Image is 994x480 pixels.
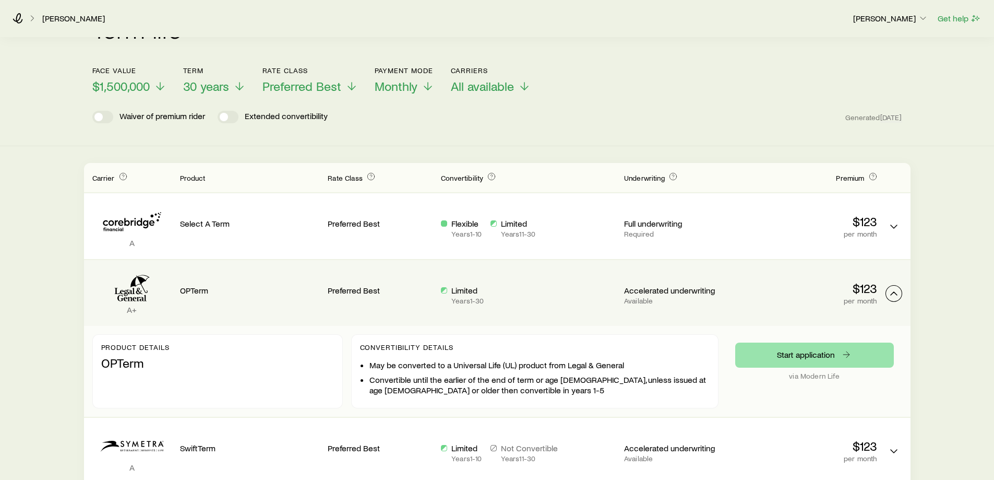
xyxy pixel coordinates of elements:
[451,79,514,93] span: All available
[180,173,206,182] span: Product
[92,16,182,41] h2: Term life
[624,285,729,296] p: Accelerated underwriting
[328,443,433,453] p: Preferred Best
[937,13,981,25] button: Get help
[451,66,531,75] p: Carriers
[836,173,864,182] span: Premium
[92,462,172,473] p: A
[451,218,482,229] p: Flexible
[441,173,483,182] span: Convertibility
[501,454,558,463] p: Years 11 - 30
[262,66,358,75] p: Rate Class
[737,214,877,229] p: $123
[737,454,877,463] p: per month
[328,218,433,229] p: Preferred Best
[451,454,482,463] p: Years 1 - 10
[853,13,928,24] p: [PERSON_NAME]
[92,79,150,93] span: $1,500,000
[845,113,902,122] span: Generated
[737,297,877,305] p: per month
[624,173,665,182] span: Underwriting
[183,66,246,75] p: Term
[375,79,417,93] span: Monthly
[737,439,877,453] p: $123
[183,66,246,94] button: Term30 years
[451,443,482,453] p: Limited
[624,443,729,453] p: Accelerated underwriting
[245,111,328,123] p: Extended convertibility
[451,285,484,296] p: Limited
[501,443,558,453] p: Not Convertible
[92,238,172,248] p: A
[92,66,166,94] button: Face value$1,500,000
[735,372,894,380] p: via Modern Life
[180,443,320,453] p: SwiftTerm
[735,343,894,368] a: Start application
[451,297,484,305] p: Years 1 - 30
[328,285,433,296] p: Preferred Best
[624,218,729,229] p: Full underwriting
[501,218,536,229] p: Limited
[853,13,929,25] button: [PERSON_NAME]
[119,111,205,123] p: Waiver of premium rider
[737,230,877,238] p: per month
[624,454,729,463] p: Available
[624,230,729,238] p: Required
[180,285,320,296] p: OPTerm
[369,360,710,370] li: May be converted to a Universal Life (UL) product from Legal & General
[92,305,172,315] p: A+
[183,79,229,93] span: 30 years
[624,297,729,305] p: Available
[101,343,334,352] p: Product details
[92,173,115,182] span: Carrier
[92,66,166,75] p: Face value
[375,66,434,75] p: Payment Mode
[360,343,710,352] p: Convertibility Details
[180,218,320,229] p: Select A Term
[501,230,536,238] p: Years 11 - 30
[101,356,334,370] p: OPTerm
[262,79,341,93] span: Preferred Best
[375,66,434,94] button: Payment ModeMonthly
[369,374,710,395] li: Convertible until the earlier of the end of term or age [DEMOGRAPHIC_DATA], unless issued at age ...
[328,173,363,182] span: Rate Class
[451,66,531,94] button: CarriersAll available
[451,230,482,238] p: Years 1 - 10
[262,66,358,94] button: Rate ClassPreferred Best
[737,281,877,296] p: $123
[42,14,105,24] a: [PERSON_NAME]
[880,113,902,122] span: [DATE]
